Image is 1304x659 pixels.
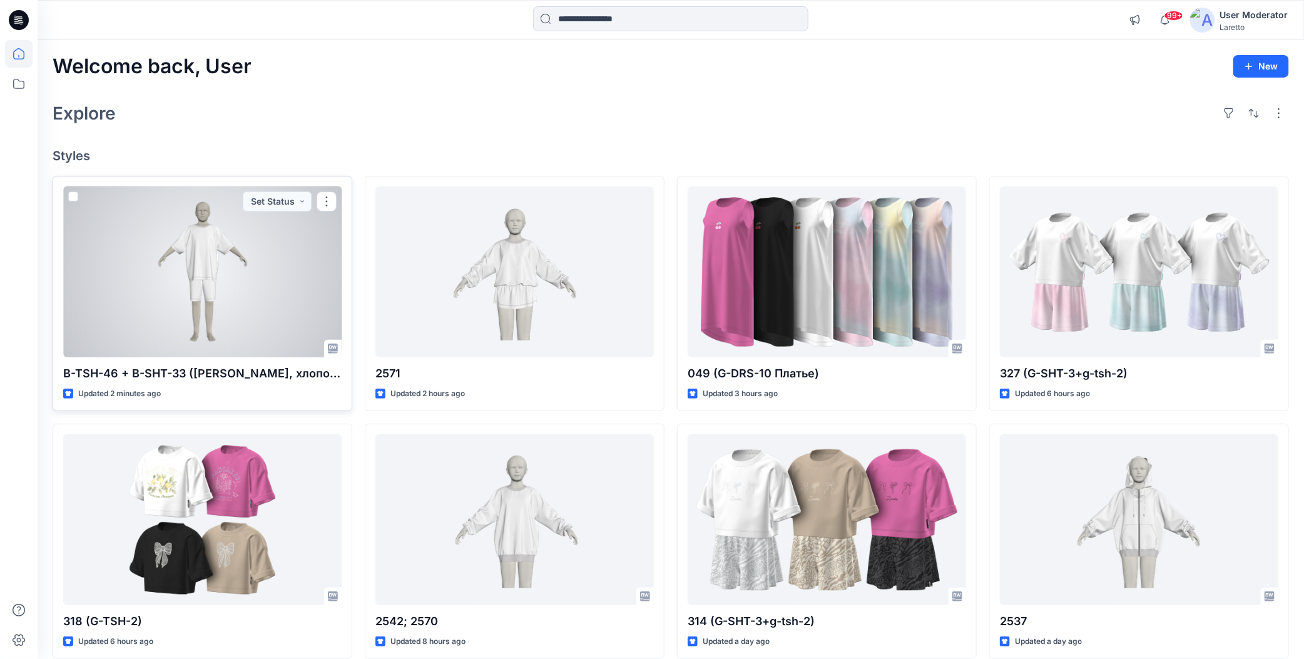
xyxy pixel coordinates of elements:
[1015,387,1090,401] p: Updated 6 hours ago
[63,186,342,358] a: B-TSH-46 + B-SHT-33 (Пенье WFACE Пике, хлопок 77%, полиэстер 23%)
[688,186,966,358] a: 049 (G-DRS-10 Платье)
[1000,434,1278,606] a: 2537
[1000,613,1278,630] p: 2537
[63,613,342,630] p: 318 (G-TSH-2)
[375,186,654,358] a: 2571
[1000,186,1278,358] a: 327 (G-SHT-3+g-tsh-2)
[1190,8,1215,33] img: avatar
[1233,55,1289,78] button: New
[63,365,342,382] p: B-TSH-46 + B-SHT-33 ([PERSON_NAME], хлопок 77%, полиэстер 23%)
[375,613,654,630] p: 2542; 2570
[63,434,342,606] a: 318 (G-TSH-2)
[390,635,466,648] p: Updated 8 hours ago
[688,365,966,382] p: 049 (G-DRS-10 Платье)
[53,55,252,78] h2: Welcome back, User
[53,103,116,123] h2: Explore
[78,387,161,401] p: Updated 2 minutes ago
[375,434,654,606] a: 2542; 2570
[688,613,966,630] p: 314 (G-SHT-3+g-tsh-2)
[703,387,778,401] p: Updated 3 hours ago
[1000,365,1278,382] p: 327 (G-SHT-3+g-tsh-2)
[1015,635,1082,648] p: Updated a day ago
[688,434,966,606] a: 314 (G-SHT-3+g-tsh-2)
[375,365,654,382] p: 2571
[1164,11,1183,21] span: 99+
[390,387,465,401] p: Updated 2 hours ago
[703,635,770,648] p: Updated a day ago
[78,635,153,648] p: Updated 6 hours ago
[1220,8,1288,23] div: User Moderator
[53,148,1289,163] h4: Styles
[1220,23,1288,32] div: Laretto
